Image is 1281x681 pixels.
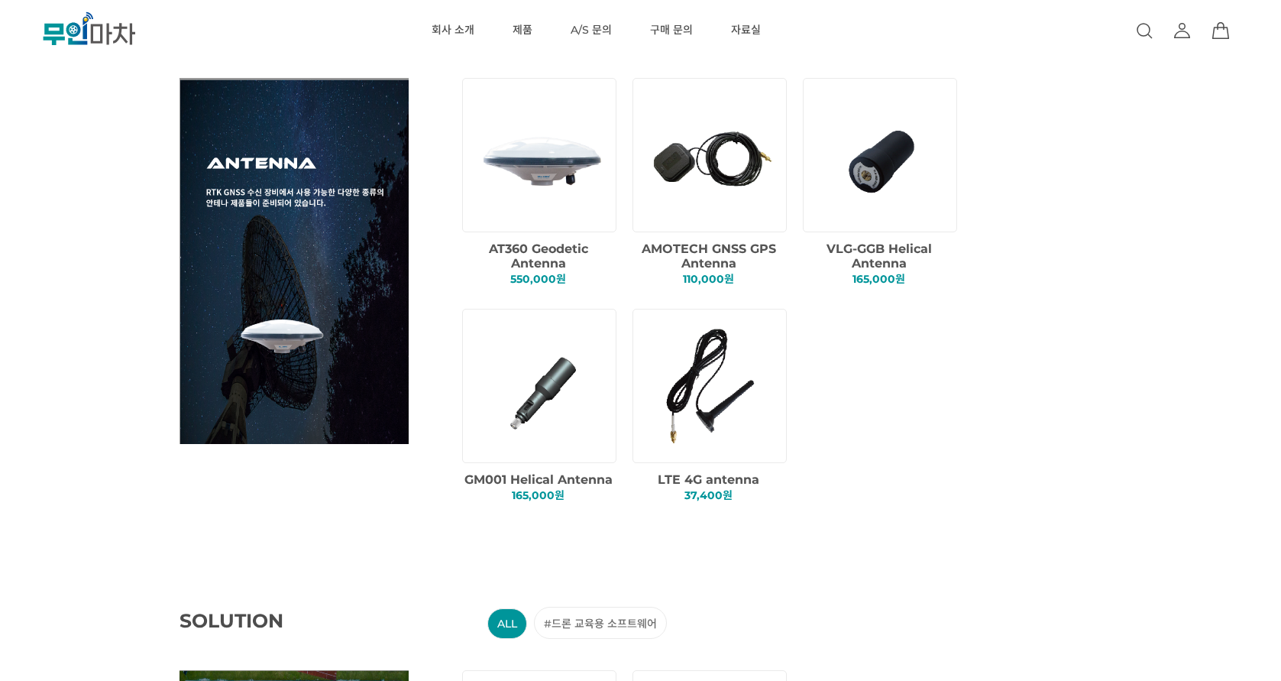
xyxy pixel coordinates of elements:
[489,242,588,271] span: AT360 Geodetic Antenna
[683,272,734,286] span: 110,000원
[827,242,932,271] span: VLG-GGB Helical Antenna
[510,272,566,286] span: 550,000원
[180,609,370,632] span: SOLUTION
[477,320,607,451] img: 9e9c3c60da2d11a82001b1735a07adab.png
[852,272,905,286] span: 165,000원
[684,488,733,502] span: 37,400원
[464,472,613,487] span: GM001 Helical Antenna
[817,89,948,220] img: c6dd89109af7b626005c3ee2c65b2b1d.png
[642,242,776,271] span: AMOTECH GNSS GPS Antenna
[487,608,527,639] li: ALL
[658,472,759,487] span: LTE 4G antenna
[647,320,778,451] img: 660f457c76f2fee56784b4f770da442d.png
[512,488,564,502] span: 165,000원
[534,607,667,639] li: #드론 교육용 소프트웨어
[477,89,607,220] img: 24a77301e305c399f0c590e3bf3083b8.png
[180,78,409,444] img: main_Antenna.png
[647,89,778,220] img: 255c4f0adc85b086a0187652912d2ed4.png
